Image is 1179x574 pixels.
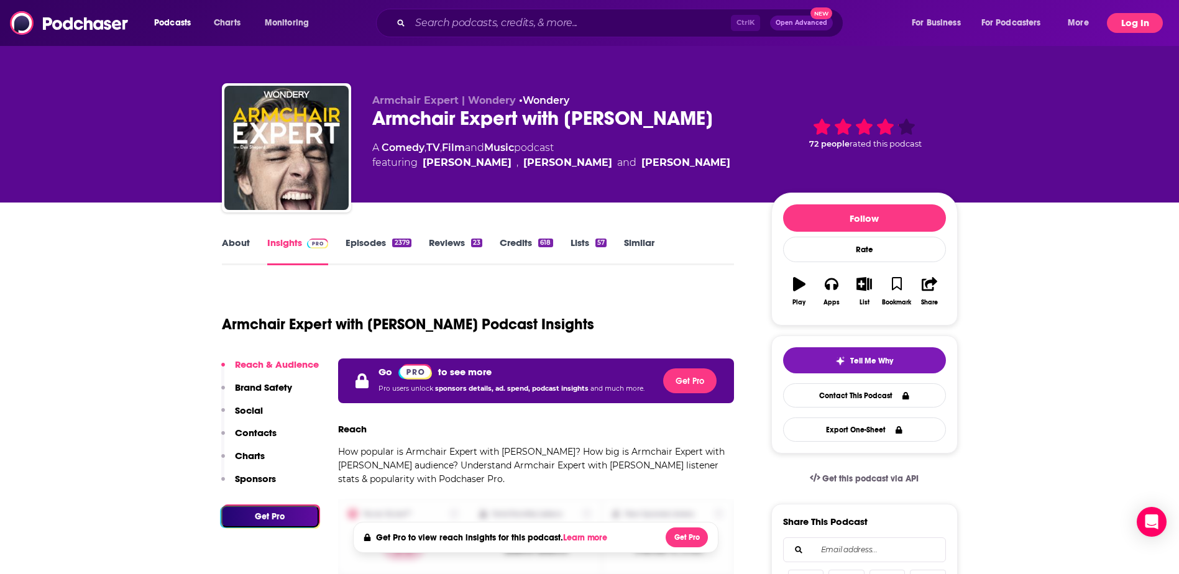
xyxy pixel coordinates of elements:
[666,527,708,547] button: Get Pro
[372,155,730,170] span: featuring
[382,142,424,153] a: Comedy
[903,13,976,33] button: open menu
[776,20,827,26] span: Open Advanced
[1107,13,1163,33] button: Log In
[10,11,129,35] img: Podchaser - Follow, Share and Rate Podcasts
[595,239,607,247] div: 57
[835,356,845,366] img: tell me why sparkle
[221,473,276,496] button: Sponsors
[815,269,848,314] button: Apps
[850,356,893,366] span: Tell Me Why
[235,450,265,462] p: Charts
[731,15,760,31] span: Ctrl K
[429,237,482,265] a: Reviews23
[860,299,869,306] div: List
[882,299,911,306] div: Bookmark
[388,9,855,37] div: Search podcasts, credits, & more...
[783,237,946,262] div: Rate
[1137,507,1167,537] div: Open Intercom Messenger
[484,142,514,153] a: Music
[624,237,654,265] a: Similar
[516,155,518,170] span: ,
[222,237,250,265] a: About
[265,14,309,32] span: Monitoring
[338,423,367,435] h3: Reach
[235,427,277,439] p: Contacts
[809,139,850,148] span: 72 people
[810,7,833,19] span: New
[783,417,946,442] button: Export One-Sheet
[221,427,277,450] button: Contacts
[438,366,492,378] p: to see more
[221,358,319,381] button: Reach & Audience
[346,237,411,265] a: Episodes2379
[973,13,1059,33] button: open menu
[442,142,465,153] a: Film
[921,299,938,306] div: Share
[913,269,945,314] button: Share
[398,363,433,380] a: Pro website
[881,269,913,314] button: Bookmark
[376,532,610,543] h4: Get Pro to view reach insights for this podcast.
[224,86,349,210] img: Armchair Expert with Dax Shepard
[783,516,868,527] h3: Share This Podcast
[822,473,919,484] span: Get this podcast via API
[214,14,241,32] span: Charts
[500,237,553,265] a: Credits618
[145,13,207,33] button: open menu
[221,404,263,427] button: Social
[783,383,946,408] a: Contact This Podcast
[221,381,292,404] button: Brand Safety
[617,155,636,170] span: and
[465,142,484,153] span: and
[471,239,482,247] div: 23
[641,155,730,170] a: Liz Plank
[221,506,319,527] button: Get Pro
[912,14,961,32] span: For Business
[663,368,717,393] button: Get Pro
[440,142,442,153] span: ,
[571,237,607,265] a: Lists57
[850,139,922,148] span: rated this podcast
[378,366,392,378] p: Go
[538,239,553,247] div: 618
[563,533,610,543] button: Learn more
[1059,13,1104,33] button: open menu
[523,94,569,106] a: Wondery
[800,463,929,494] a: Get this podcast via API
[783,204,946,232] button: Follow
[378,380,645,398] p: Pro users unlock and much more.
[392,239,411,247] div: 2379
[823,299,840,306] div: Apps
[523,155,612,170] a: Monica Padman
[398,364,433,380] img: Podchaser Pro
[792,299,805,306] div: Play
[206,13,248,33] a: Charts
[235,473,276,485] p: Sponsors
[783,347,946,373] button: tell me why sparkleTell Me Why
[372,94,516,106] span: Armchair Expert | Wondery
[267,237,329,265] a: InsightsPodchaser Pro
[426,142,440,153] a: TV
[771,94,958,171] div: 72 peoplerated this podcast
[794,538,935,562] input: Email address...
[222,315,594,334] h1: Armchair Expert with [PERSON_NAME] Podcast Insights
[154,14,191,32] span: Podcasts
[372,140,730,170] div: A podcast
[410,13,731,33] input: Search podcasts, credits, & more...
[783,269,815,314] button: Play
[235,381,292,393] p: Brand Safety
[307,239,329,248] img: Podchaser Pro
[338,445,735,486] p: How popular is Armchair Expert with [PERSON_NAME]? How big is Armchair Expert with [PERSON_NAME] ...
[256,13,325,33] button: open menu
[848,269,880,314] button: List
[424,142,426,153] span: ,
[783,537,946,562] div: Search followers
[435,385,590,393] span: sponsors details, ad. spend, podcast insights
[423,155,512,170] a: Dax Shepard
[1068,14,1089,32] span: More
[235,404,263,416] p: Social
[981,14,1041,32] span: For Podcasters
[221,450,265,473] button: Charts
